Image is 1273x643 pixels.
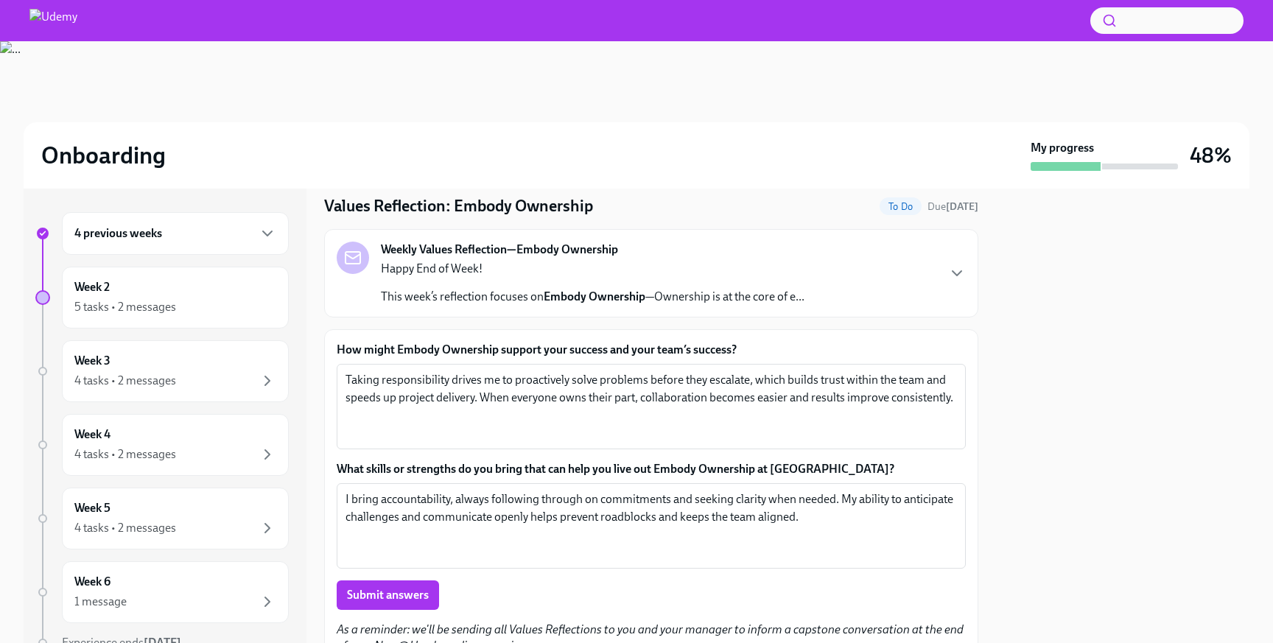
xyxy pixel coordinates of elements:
[41,141,166,170] h2: Onboarding
[74,520,176,536] div: 4 tasks • 2 messages
[74,574,111,590] h6: Week 6
[35,267,289,328] a: Week 25 tasks • 2 messages
[381,261,804,277] p: Happy End of Week!
[74,373,176,389] div: 4 tasks • 2 messages
[74,299,176,315] div: 5 tasks • 2 messages
[337,461,966,477] label: What skills or strengths do you bring that can help you live out Embody Ownership at [GEOGRAPHIC_...
[74,500,111,516] h6: Week 5
[1031,140,1094,156] strong: My progress
[29,9,77,32] img: Udemy
[35,561,289,623] a: Week 61 message
[74,353,111,369] h6: Week 3
[35,340,289,402] a: Week 34 tasks • 2 messages
[74,279,110,295] h6: Week 2
[337,580,439,610] button: Submit answers
[74,446,176,463] div: 4 tasks • 2 messages
[880,201,922,212] span: To Do
[381,242,618,258] strong: Weekly Values Reflection—Embody Ownership
[347,588,429,602] span: Submit answers
[927,200,978,213] span: Due
[946,200,978,213] strong: [DATE]
[74,426,111,443] h6: Week 4
[35,488,289,549] a: Week 54 tasks • 2 messages
[35,414,289,476] a: Week 44 tasks • 2 messages
[1190,142,1232,169] h3: 48%
[346,371,957,442] textarea: Taking responsibility drives me to proactively solve problems before they escalate, which builds ...
[544,289,645,303] strong: Embody Ownership
[74,594,127,610] div: 1 message
[337,342,966,358] label: How might Embody Ownership support your success and your team’s success?
[74,225,162,242] h6: 4 previous weeks
[324,195,593,217] h4: Values Reflection: Embody Ownership
[927,200,978,214] span: September 8th, 2025 10:00
[62,212,289,255] div: 4 previous weeks
[346,491,957,561] textarea: I bring accountability, always following through on commitments and seeking clarity when needed. ...
[381,289,804,305] p: This week’s reflection focuses on —Ownership is at the core of e...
